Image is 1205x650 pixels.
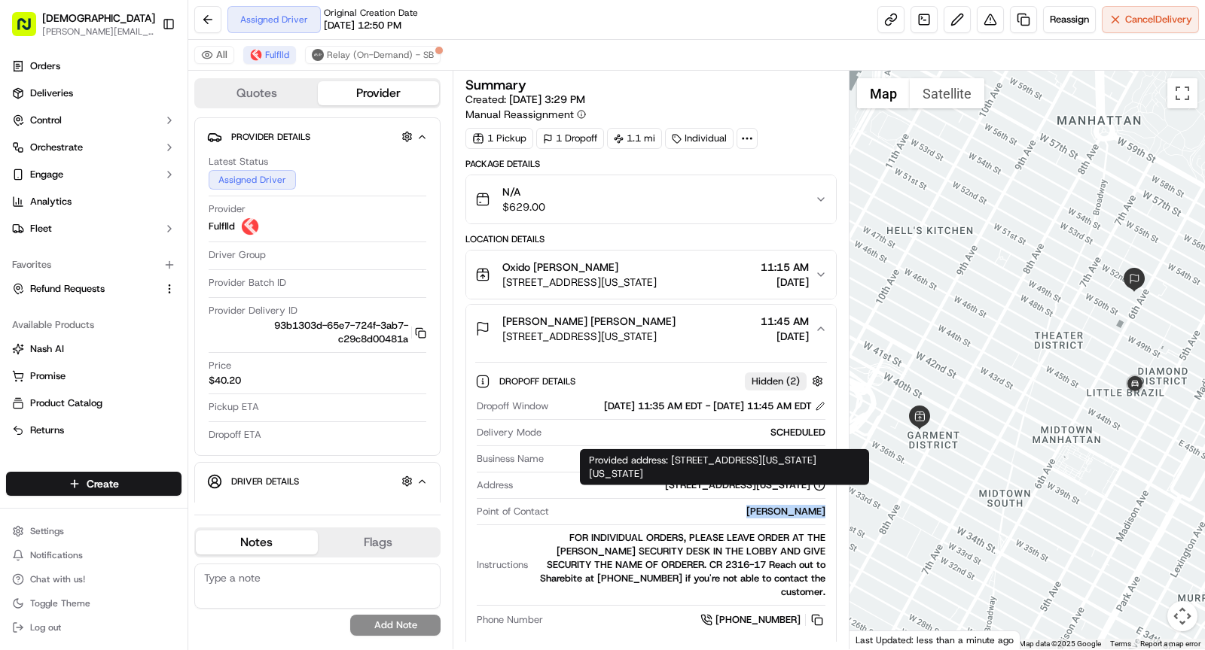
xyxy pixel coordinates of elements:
[209,276,286,290] span: Provider Batch ID
[6,6,156,42] button: [DEMOGRAPHIC_DATA][PERSON_NAME][EMAIL_ADDRESS][DOMAIN_NAME]
[6,521,182,542] button: Settings
[47,232,122,245] span: [PERSON_NAME]
[6,569,182,590] button: Chat with us!
[6,162,182,187] button: Engage
[194,46,234,64] button: All
[250,49,262,61] img: profile_Fulflld_OnFleet_Thistle_SF.png
[209,374,241,387] span: $40.20
[15,218,39,242] img: Alessandra Gomez
[106,331,182,343] a: Powered byPylon
[580,449,869,485] div: Provided address: [STREET_ADDRESS][US_STATE][US_STATE]
[30,525,64,537] span: Settings
[127,296,139,308] div: 💻
[548,426,825,439] div: SCHEDULED
[30,396,102,410] span: Product Catalog
[6,277,182,301] button: Refund Requests
[853,630,903,649] a: Open this area in Google Maps (opens a new window)
[477,452,544,466] span: Business Name
[209,428,261,442] span: Dropoff ETA
[30,114,62,127] span: Control
[502,329,676,344] span: [STREET_ADDRESS][US_STATE]
[209,304,297,317] span: Provider Delivery ID
[910,78,984,108] button: Show satellite imagery
[87,476,119,491] span: Create
[324,19,401,32] span: [DATE] 12:50 PM
[30,549,83,561] span: Notifications
[142,295,242,310] span: API Documentation
[850,630,1020,649] div: Last Updated: less than a minute ago
[761,260,809,275] span: 11:15 AM
[256,147,274,166] button: Start new chat
[499,375,578,387] span: Dropoff Details
[1043,6,1096,33] button: Reassign
[6,135,182,159] button: Orchestrate
[9,289,121,316] a: 📗Knowledge Base
[6,81,182,105] a: Deliveries
[30,369,66,383] span: Promise
[209,248,266,262] span: Driver Group
[133,232,164,245] span: [DATE]
[6,364,182,388] button: Promise
[209,359,231,372] span: Price
[477,478,513,492] span: Address
[318,530,440,554] button: Flags
[30,424,64,437] span: Returns
[15,296,27,308] div: 📗
[1140,639,1200,648] a: Report a map error
[30,621,61,633] span: Log out
[12,342,175,356] a: Nash AI
[555,505,825,518] div: [PERSON_NAME]
[305,46,441,64] button: Relay (On-Demand) - SB
[324,7,418,19] span: Original Creation Date
[30,597,90,609] span: Toggle Theme
[502,260,618,275] span: Oxido [PERSON_NAME]
[502,184,545,199] span: N/A
[1050,13,1089,26] span: Reassign
[465,78,526,92] h3: Summary
[477,558,528,572] span: Instructions
[502,199,545,214] span: $629.00
[1167,601,1197,631] button: Map camera controls
[12,396,175,410] a: Product Catalog
[477,505,549,518] span: Point of Contact
[121,289,248,316] a: 💻API Documentation
[6,337,182,361] button: Nash AI
[6,545,182,566] button: Notifications
[30,222,52,235] span: Fleet
[857,78,910,108] button: Show street map
[465,92,585,107] span: Created:
[6,108,182,132] button: Control
[6,418,182,442] button: Returns
[209,400,259,414] span: Pickup ETA
[6,253,182,277] div: Favorites
[665,478,825,492] div: [STREET_ADDRESS][US_STATE]
[12,369,175,383] a: Promise
[30,141,83,154] span: Orchestrate
[853,630,903,649] img: Google
[12,424,175,437] a: Returns
[243,46,296,64] button: Fulflld
[30,282,105,296] span: Refund Requests
[209,500,235,513] span: Name
[665,128,734,149] div: Individual
[51,143,247,158] div: Start new chat
[209,220,235,233] span: Fulflld
[465,158,837,170] div: Package Details
[1125,13,1192,26] span: Cancel Delivery
[536,128,604,149] div: 1 Dropoff
[1110,639,1131,648] a: Terms (opens in new tab)
[502,275,657,290] span: [STREET_ADDRESS][US_STATE]
[207,124,428,149] button: Provider Details
[761,329,809,344] span: [DATE]
[42,26,155,38] button: [PERSON_NAME][EMAIL_ADDRESS][DOMAIN_NAME]
[15,195,101,207] div: Past conversations
[1167,78,1197,108] button: Toggle fullscreen view
[604,399,825,413] div: [DATE] 11:35 AM EDT - [DATE] 11:45 AM EDT
[477,613,543,627] span: Phone Number
[15,59,274,84] p: Welcome 👋
[465,107,574,122] span: Manual Reassignment
[231,475,299,487] span: Driver Details
[12,282,157,296] a: Refund Requests
[502,314,676,329] span: [PERSON_NAME] [PERSON_NAME]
